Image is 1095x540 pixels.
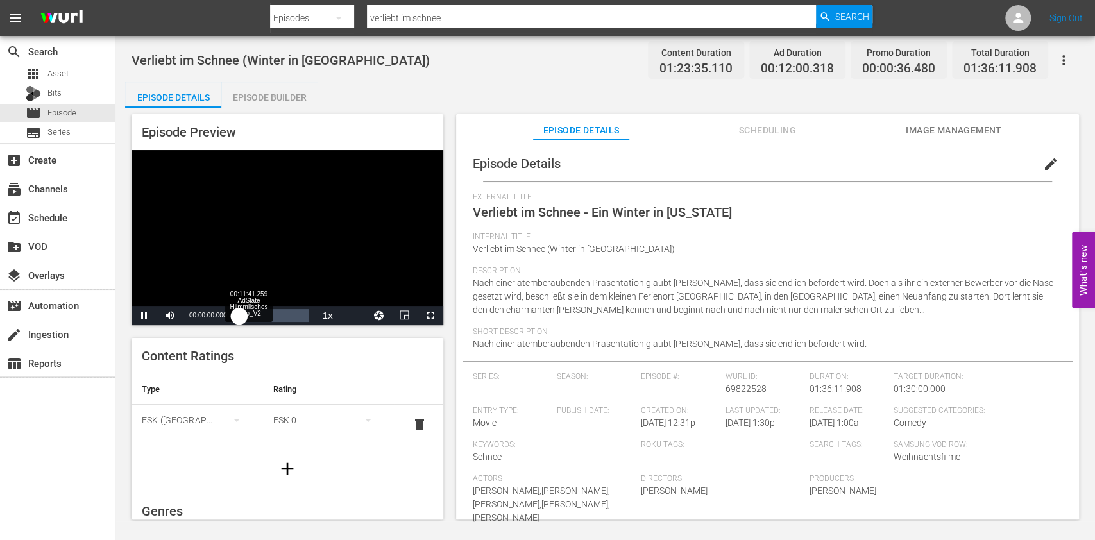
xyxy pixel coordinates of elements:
span: External Title [473,192,1056,203]
span: 01:36:11.908 [963,62,1037,76]
span: Schedule [6,210,22,226]
div: Bits [26,86,41,101]
span: --- [557,418,564,428]
span: Keywords: [473,440,635,450]
span: 00:00:36.480 [862,62,935,76]
div: Content Duration [659,44,733,62]
span: Genres [142,503,183,519]
span: --- [641,384,649,394]
span: Bits [47,87,62,99]
span: Overlays [6,268,22,283]
span: Short Description [473,327,1056,337]
button: Search [816,5,872,28]
button: edit [1035,149,1066,180]
span: Wurl ID: [726,372,803,382]
span: 01:36:11.908 [810,384,862,394]
span: Duration: [810,372,887,382]
span: Automation [6,298,22,314]
span: Asset [47,67,69,80]
span: --- [810,451,817,462]
span: Actors [473,474,635,484]
span: Image Management [906,122,1002,139]
span: Series [26,125,41,140]
button: Picture-in-Picture [392,306,418,325]
span: Last Updated: [726,406,803,416]
span: Create [6,153,22,168]
span: Episode #: [641,372,718,382]
span: Series [47,126,71,139]
span: [DATE] 1:30p [726,418,775,428]
span: [PERSON_NAME] [641,485,708,496]
span: edit [1043,156,1058,172]
span: --- [641,451,649,462]
span: [PERSON_NAME] [810,485,876,496]
span: Schnee [473,451,502,462]
span: Series: [473,372,550,382]
th: Rating [262,374,393,405]
span: Entry Type: [473,406,550,416]
span: Ingestion [6,327,22,342]
span: 00:00:00.000 [189,312,226,319]
button: Mute [157,306,183,325]
span: [PERSON_NAME],[PERSON_NAME],[PERSON_NAME],[PERSON_NAME],[PERSON_NAME] [473,485,610,523]
span: Roku Tags: [641,440,803,450]
span: Channels [6,181,22,197]
span: Season: [557,372,634,382]
span: Target Duration: [894,372,1056,382]
span: Description [473,266,1056,276]
div: Progress Bar [239,309,308,322]
span: Reports [6,356,22,371]
span: delete [412,417,427,432]
span: --- [557,384,564,394]
span: Verliebt im Schnee (Winter in [GEOGRAPHIC_DATA]) [473,244,675,254]
div: Episode Builder [221,82,318,113]
button: delete [404,409,435,440]
button: Fullscreen [418,306,443,325]
th: Type [132,374,262,405]
span: Scheduling [719,122,815,139]
span: --- [473,384,480,394]
span: 00:12:00.318 [761,62,834,76]
div: Episode Details [125,82,221,113]
button: Episode Builder [221,82,318,108]
span: Samsung VOD Row: [894,440,971,450]
span: Nach einer atemberaubenden Präsentation glaubt [PERSON_NAME], dass sie endlich befördert wird. [473,339,867,349]
span: Weihnachtsfilme [894,451,960,462]
span: [DATE] 12:31p [641,418,695,428]
span: Search [6,44,22,60]
a: Sign Out [1049,13,1083,23]
div: FSK ([GEOGRAPHIC_DATA]) [142,402,252,438]
span: Episode Preview [142,124,236,140]
div: Ad Duration [761,44,834,62]
span: Episode Details [473,156,561,171]
button: Open Feedback Widget [1072,232,1095,308]
span: Publish Date: [557,406,634,416]
span: Search [835,5,869,28]
span: VOD [6,239,22,255]
span: Movie [473,418,497,428]
span: Directors [641,474,803,484]
span: [DATE] 1:00a [810,418,859,428]
span: Episode Details [533,122,629,139]
span: Verliebt im Schnee (Winter in [GEOGRAPHIC_DATA]) [132,53,430,68]
span: 01:23:35.110 [659,62,733,76]
span: Release Date: [810,406,887,416]
span: Episode [26,105,41,121]
div: Total Duration [963,44,1037,62]
span: 01:30:00.000 [894,384,946,394]
div: FSK 0 [273,402,383,438]
span: Producers [810,474,972,484]
span: Nach einer atemberaubenden Präsentation glaubt [PERSON_NAME], dass sie endlich befördert wird. Do... [473,278,1053,315]
button: Playback Rate [315,306,341,325]
span: Comedy [894,418,926,428]
img: ans4CAIJ8jUAAAAAAAAAAAAAAAAAAAAAAAAgQb4GAAAAAAAAAAAAAAAAAAAAAAAAJMjXAAAAAAAAAAAAAAAAAAAAAAAAgAT5G... [31,3,92,33]
span: Created On: [641,406,718,416]
div: Promo Duration [862,44,935,62]
span: menu [8,10,23,26]
div: Video Player [132,150,443,325]
span: Suggested Categories: [894,406,1056,416]
button: Pause [132,306,157,325]
span: Content Ratings [142,348,234,364]
span: Internal Title [473,232,1056,242]
span: Asset [26,66,41,81]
